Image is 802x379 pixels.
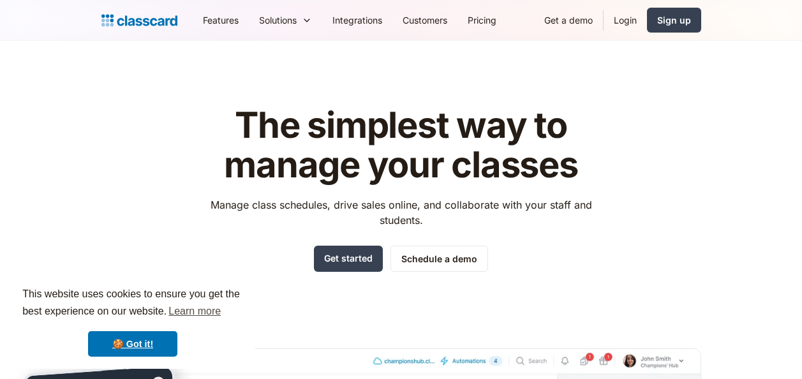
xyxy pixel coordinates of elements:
[647,8,701,33] a: Sign up
[198,106,604,184] h1: The simplest way to manage your classes
[322,6,392,34] a: Integrations
[657,13,691,27] div: Sign up
[249,6,322,34] div: Solutions
[534,6,603,34] a: Get a demo
[314,246,383,272] a: Get started
[198,197,604,228] p: Manage class schedules, drive sales online, and collaborate with your staff and students.
[101,11,177,29] a: home
[457,6,507,34] a: Pricing
[259,13,297,27] div: Solutions
[392,6,457,34] a: Customers
[604,6,647,34] a: Login
[167,302,223,321] a: learn more about cookies
[88,331,177,357] a: dismiss cookie message
[22,286,243,321] span: This website uses cookies to ensure you get the best experience on our website.
[390,246,488,272] a: Schedule a demo
[193,6,249,34] a: Features
[10,274,255,369] div: cookieconsent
